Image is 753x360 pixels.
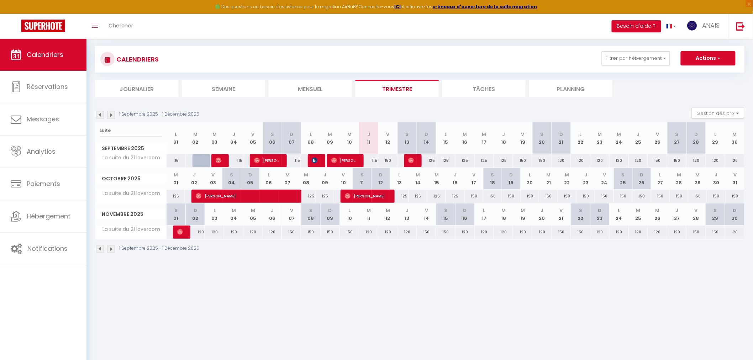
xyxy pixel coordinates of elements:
[263,226,282,239] div: 120
[347,131,352,138] abbr: M
[409,190,427,203] div: 125
[571,203,590,225] th: 22
[417,203,436,225] th: 14
[667,226,686,239] div: 120
[328,207,332,214] abbr: D
[463,207,467,214] abbr: D
[334,168,353,190] th: 10
[243,203,263,225] th: 05
[193,171,196,178] abbr: J
[297,190,315,203] div: 125
[706,203,725,225] th: 29
[552,203,571,225] th: 21
[733,207,737,214] abbr: D
[475,226,494,239] div: 120
[521,131,525,138] abbr: V
[571,154,590,167] div: 120
[532,154,552,167] div: 150
[95,174,166,184] span: Octobre 2025
[558,168,576,190] th: 22
[491,171,494,178] abbr: S
[670,190,688,203] div: 150
[529,80,612,97] li: Planning
[667,154,686,167] div: 150
[290,207,293,214] abbr: V
[436,226,455,239] div: 150
[640,171,643,178] abbr: D
[167,168,185,190] th: 01
[174,171,178,178] abbr: M
[552,122,571,154] th: 21
[456,203,475,225] th: 16
[584,171,587,178] abbr: J
[590,122,610,154] th: 23
[216,154,222,167] span: [PERSON_NAME]
[103,14,138,39] a: Chercher
[483,190,502,203] div: 150
[224,203,243,225] th: 04
[193,131,198,138] abbr: M
[372,168,390,190] th: 12
[282,122,301,154] th: 07
[659,171,662,178] abbr: L
[386,207,390,214] abbr: M
[579,207,582,214] abbr: S
[636,207,641,214] abbr: M
[348,207,351,214] abbr: L
[502,131,505,138] abbr: J
[614,168,632,190] th: 25
[648,154,667,167] div: 150
[316,190,334,203] div: 125
[6,3,27,24] button: Ouvrir le widget de chat LiveChat
[726,190,744,203] div: 150
[271,207,274,214] abbr: J
[224,226,243,239] div: 120
[222,168,241,190] th: 04
[565,171,569,178] abbr: M
[539,190,558,203] div: 150
[691,108,744,118] button: Gestion des prix
[224,154,243,167] div: 115
[465,168,483,190] th: 17
[379,171,383,178] abbr: D
[547,171,551,178] abbr: M
[232,131,235,138] abbr: J
[610,203,629,225] th: 24
[406,131,409,138] abbr: S
[510,171,513,178] abbr: D
[442,80,526,97] li: Tâches
[95,143,166,154] span: Septembre 2025
[681,51,736,65] button: Actions
[390,168,409,190] th: 13
[632,168,651,190] th: 26
[397,203,417,225] th: 13
[580,131,582,138] abbr: L
[560,207,563,214] abbr: V
[521,168,539,190] th: 20
[359,203,378,225] th: 11
[248,171,252,178] abbr: D
[224,122,243,154] th: 04
[395,4,401,10] strong: ICI
[254,154,280,167] span: [PERSON_NAME]
[96,226,162,233] span: La suite du 21 loveroom
[648,122,667,154] th: 26
[214,207,216,214] abbr: L
[340,122,359,154] th: 10
[360,171,364,178] abbr: S
[677,171,681,178] abbr: M
[456,122,475,154] th: 16
[686,122,706,154] th: 28
[494,226,513,239] div: 120
[552,154,571,167] div: 120
[655,207,660,214] abbr: M
[610,122,629,154] th: 24
[406,207,409,214] abbr: J
[612,20,661,32] button: Besoin d'aide ?
[667,203,686,225] th: 27
[417,154,436,167] div: 125
[175,131,177,138] abbr: L
[513,203,532,225] th: 19
[21,20,65,32] img: Super Booking
[629,203,648,225] th: 25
